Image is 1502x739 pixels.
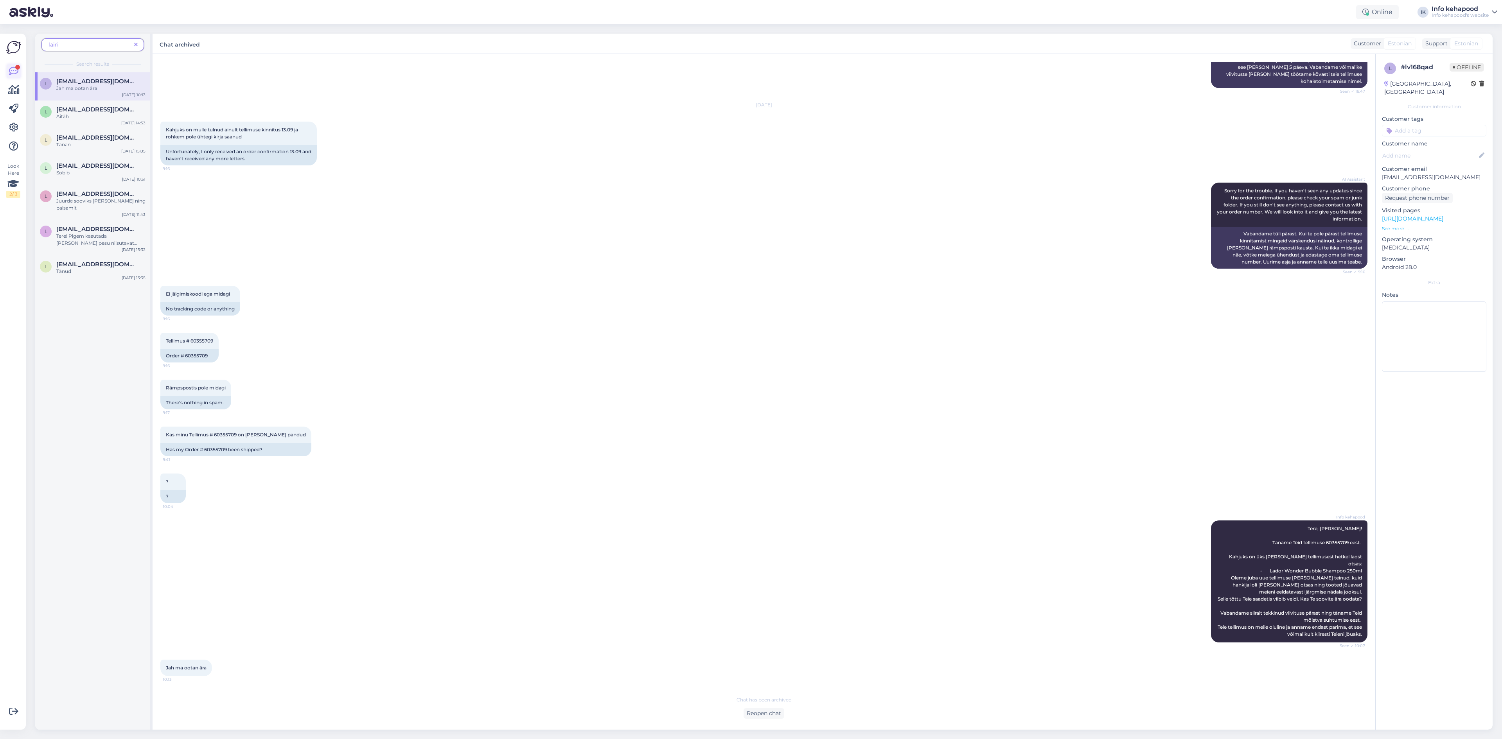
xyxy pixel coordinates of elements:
[163,166,192,172] span: 9:16
[1388,39,1412,48] span: Estonian
[1432,12,1489,18] div: Info kehapood's website
[163,316,192,322] span: 9:16
[160,349,219,362] div: Order # 60355709
[160,38,200,49] label: Chat archived
[1382,165,1486,173] p: Customer email
[1382,173,1486,181] p: [EMAIL_ADDRESS][DOMAIN_NAME]
[1382,193,1453,203] div: Request phone number
[122,92,146,98] div: [DATE] 10:13
[744,708,784,719] div: Reopen chat
[1382,291,1486,299] p: Notes
[1382,255,1486,263] p: Browser
[121,148,146,154] div: [DATE] 15:05
[122,212,146,217] div: [DATE] 11:43
[45,81,47,86] span: l
[1382,185,1486,193] p: Customer phone
[166,127,299,140] span: Kahjuks on mulle tulnud ainult tellimuse kinnitus 13.09 ja rohkem pole ühtegi kirja saanud
[122,247,146,253] div: [DATE] 15:32
[1454,39,1478,48] span: Estonian
[56,106,138,113] span: lairikikkas8@gmail.com
[1382,125,1486,136] input: Add a tag
[45,264,47,269] span: l
[1382,215,1443,222] a: [URL][DOMAIN_NAME]
[56,190,138,197] span: lairikikkas8@gmail.com
[1211,227,1367,269] div: Vabandame tüli pärast. Kui te pole pärast tellimuse kinnitamist mingeid värskendusi näinud, kontr...
[1432,6,1489,12] div: Info kehapood
[56,233,146,247] div: Tere! Pigem kasutada [PERSON_NAME] pesu niisutavat maski või palsamit lisaks.
[160,443,311,456] div: Has my Order # 60355709 been shipped?
[1382,235,1486,244] p: Operating system
[1384,80,1471,96] div: [GEOGRAPHIC_DATA], [GEOGRAPHIC_DATA]
[45,193,47,199] span: l
[56,113,146,120] div: Aitäh
[56,162,138,169] span: lairikikkas8@gmail.com
[45,228,47,234] span: l
[1351,39,1381,48] div: Customer
[1382,115,1486,123] p: Customer tags
[166,291,230,297] span: Ei jälgimiskoodi ega midagi
[160,490,186,503] div: ?
[56,78,138,85] span: lairikikkas8@gmail.com
[122,275,146,281] div: [DATE] 13:35
[121,120,146,126] div: [DATE] 14:53
[1382,279,1486,286] div: Extra
[166,665,207,671] span: Jah ma ootan ära
[1422,39,1448,48] div: Support
[56,134,138,141] span: lairikikkas8@gmail.com
[1336,88,1365,94] span: Seen ✓ 18:47
[56,169,146,176] div: Sobib
[1382,151,1477,160] input: Add name
[1336,269,1365,275] span: Seen ✓ 9:16
[1382,225,1486,232] p: See more ...
[1382,263,1486,271] p: Android 28.0
[1356,5,1399,19] div: Online
[1336,176,1365,182] span: AI Assistant
[163,457,192,463] span: 9:41
[1382,244,1486,252] p: [MEDICAL_DATA]
[160,145,317,165] div: Unfortunately, I only received an order confirmation 13.09 and haven't received any more letters.
[737,696,792,703] span: Chat has been archived
[56,141,146,148] div: Tänan
[1217,188,1363,222] span: Sorry for the trouble. If you haven't seen any updates since the order confirmation, please check...
[163,504,192,509] span: 10:04
[6,191,20,198] div: 2 / 3
[160,396,231,409] div: There's nothing in spam.
[6,163,20,198] div: Look Here
[166,479,169,484] span: ?
[45,165,47,171] span: l
[160,302,240,316] div: No tracking code or anything
[1401,63,1450,72] div: # lv168qad
[6,40,21,55] img: Askly Logo
[166,432,306,438] span: Kas minu Tellimus # 60355709 on [PERSON_NAME] pandud
[166,338,213,344] span: Tellimus # 60355709
[1336,514,1365,520] span: Info kehapood
[56,226,138,233] span: lairike@hot.ee
[1389,65,1392,71] span: l
[1450,63,1484,72] span: Offline
[1382,103,1486,110] div: Customer information
[76,61,109,68] span: Search results
[56,85,146,92] div: Jah ma ootan ära
[166,385,226,391] span: Rämpspostis pole midagi
[163,676,192,682] span: 10:13
[1418,7,1428,18] div: IK
[163,363,192,369] span: 9:16
[45,109,47,115] span: l
[160,101,1367,108] div: [DATE]
[49,41,59,48] span: lairi
[1382,206,1486,215] p: Visited pages
[1336,643,1365,649] span: Seen ✓ 10:07
[1382,140,1486,148] p: Customer name
[1432,6,1497,18] a: Info kehapoodInfo kehapood's website
[45,137,47,143] span: l
[56,268,146,275] div: Tänud
[122,176,146,182] div: [DATE] 10:51
[163,410,192,416] span: 9:17
[56,261,138,268] span: lairike@hot.ee
[56,197,146,212] div: Juurde sooviks [PERSON_NAME] ning palsamit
